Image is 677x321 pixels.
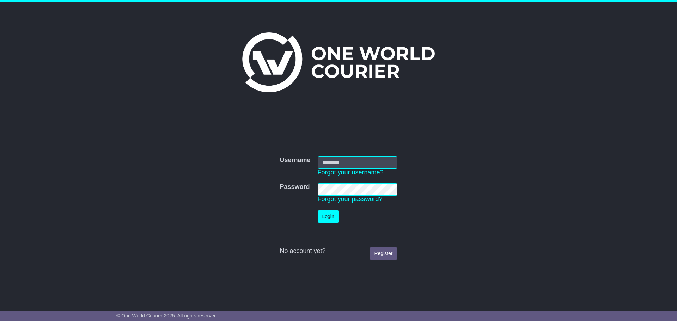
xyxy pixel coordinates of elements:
span: © One World Courier 2025. All rights reserved. [116,313,218,319]
button: Login [318,210,339,223]
label: Password [280,183,310,191]
img: One World [242,32,435,92]
a: Forgot your password? [318,196,383,203]
a: Forgot your username? [318,169,384,176]
a: Register [370,247,397,260]
label: Username [280,156,310,164]
div: No account yet? [280,247,397,255]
